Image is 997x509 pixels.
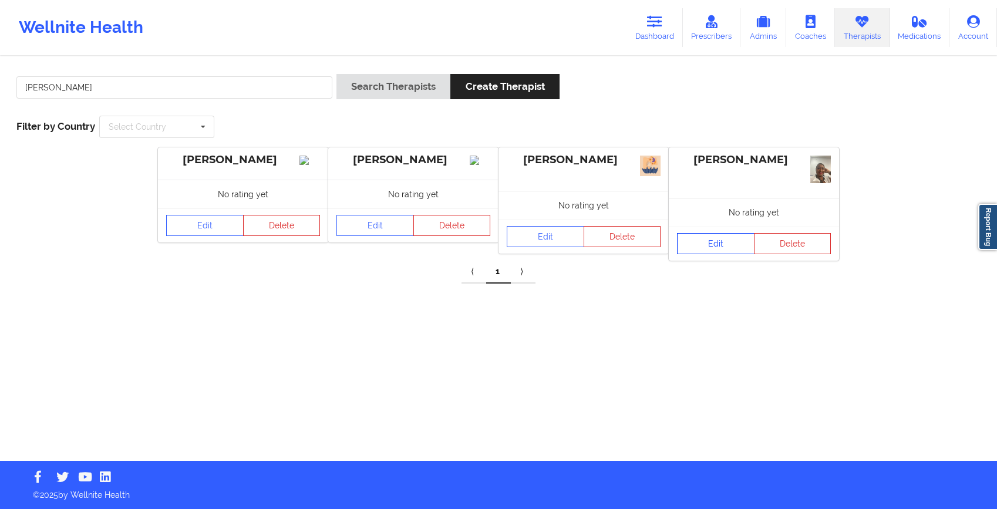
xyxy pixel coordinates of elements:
[299,156,320,165] img: Image%2Fplaceholer-image.png
[462,260,535,284] div: Pagination Navigation
[677,233,755,254] a: Edit
[677,153,831,167] div: [PERSON_NAME]
[243,215,321,236] button: Delete
[486,260,511,284] a: 1
[786,8,835,47] a: Coaches
[949,8,997,47] a: Account
[462,260,486,284] a: Previous item
[25,481,972,501] p: © 2025 by Wellnite Health
[810,156,831,183] img: 6b76d1e2-aa9f-4af1-82a3-fabf63ef3d5cIMG_4958.jpeg
[470,156,490,165] img: Image%2Fplaceholer-image.png
[669,198,839,227] div: No rating yet
[166,215,244,236] a: Edit
[336,153,490,167] div: [PERSON_NAME]
[640,156,661,176] img: 5efeef04-6aaa-4362-8a7f-a236539eae518f304eb0-e931-4b3b-bdff-bc19fa686caf.jpeg
[328,180,498,208] div: No rating yet
[158,180,328,208] div: No rating yet
[109,123,166,131] div: Select Country
[511,260,535,284] a: Next item
[507,153,661,167] div: [PERSON_NAME]
[166,153,320,167] div: [PERSON_NAME]
[627,8,683,47] a: Dashboard
[890,8,950,47] a: Medications
[16,120,95,132] span: Filter by Country
[16,76,332,99] input: Search Keywords
[413,215,491,236] button: Delete
[978,204,997,250] a: Report Bug
[336,74,450,99] button: Search Therapists
[507,226,584,247] a: Edit
[835,8,890,47] a: Therapists
[683,8,741,47] a: Prescribers
[450,74,559,99] button: Create Therapist
[336,215,414,236] a: Edit
[754,233,831,254] button: Delete
[498,191,669,220] div: No rating yet
[584,226,661,247] button: Delete
[740,8,786,47] a: Admins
